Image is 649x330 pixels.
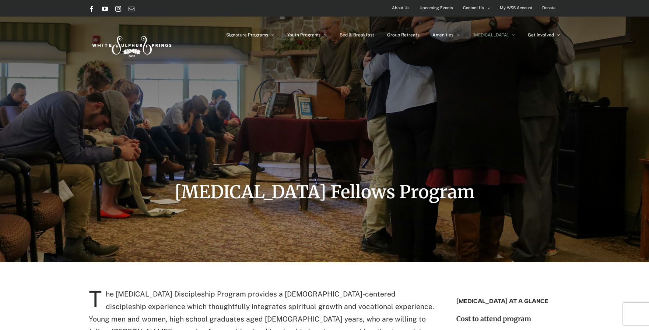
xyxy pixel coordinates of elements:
[287,17,327,53] a: Youth Programs
[432,17,460,53] a: Amenities
[226,17,274,53] a: Signature Programs
[89,290,102,309] span: T
[432,33,453,37] span: Amenities
[340,33,374,37] span: Bed & Breakfast
[226,33,268,37] span: Signature Programs
[129,6,134,12] a: Email
[89,6,95,12] a: Facebook
[473,17,515,53] a: [MEDICAL_DATA]
[340,17,374,53] a: Bed & Breakfast
[392,3,410,13] span: About Us
[528,33,554,37] span: Get Involved
[473,33,509,37] span: [MEDICAL_DATA]
[456,298,560,305] h5: [MEDICAL_DATA] AT A GLANCE
[387,33,420,37] span: Group Retreats
[528,17,560,53] a: Get Involved
[115,6,121,12] a: Instagram
[102,6,108,12] a: YouTube
[463,3,484,13] span: Contact Us
[456,315,560,323] h2: Cost to attend program
[89,28,173,63] img: White Sulphur Springs Logo
[287,33,320,37] span: Youth Programs
[542,3,555,13] span: Donate
[226,17,560,53] nav: Main Menu
[420,3,453,13] span: Upcoming Events
[175,181,475,203] span: [MEDICAL_DATA] Fellows Program
[500,3,532,13] span: My WSS Account
[387,17,420,53] a: Group Retreats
